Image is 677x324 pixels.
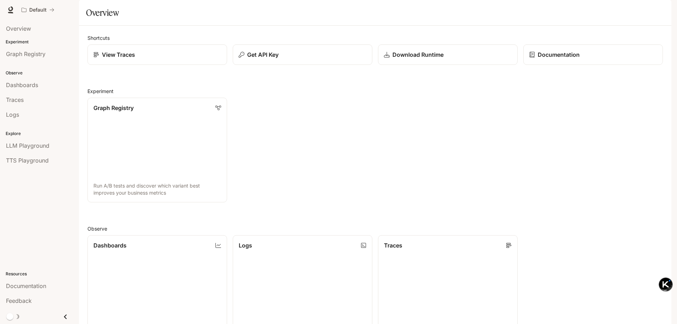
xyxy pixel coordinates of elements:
[102,50,135,59] p: View Traces
[87,225,663,232] h2: Observe
[87,44,227,65] a: View Traces
[18,3,57,17] button: All workspaces
[87,34,663,42] h2: Shortcuts
[378,44,518,65] a: Download Runtime
[93,241,127,250] p: Dashboards
[538,50,580,59] p: Documentation
[87,98,227,202] a: Graph RegistryRun A/B tests and discover which variant best improves your business metrics
[87,87,663,95] h2: Experiment
[29,7,47,13] p: Default
[247,50,279,59] p: Get API Key
[93,182,221,196] p: Run A/B tests and discover which variant best improves your business metrics
[392,50,444,59] p: Download Runtime
[384,241,402,250] p: Traces
[239,241,252,250] p: Logs
[523,44,663,65] a: Documentation
[86,6,119,20] h1: Overview
[93,104,134,112] p: Graph Registry
[233,44,372,65] button: Get API Key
